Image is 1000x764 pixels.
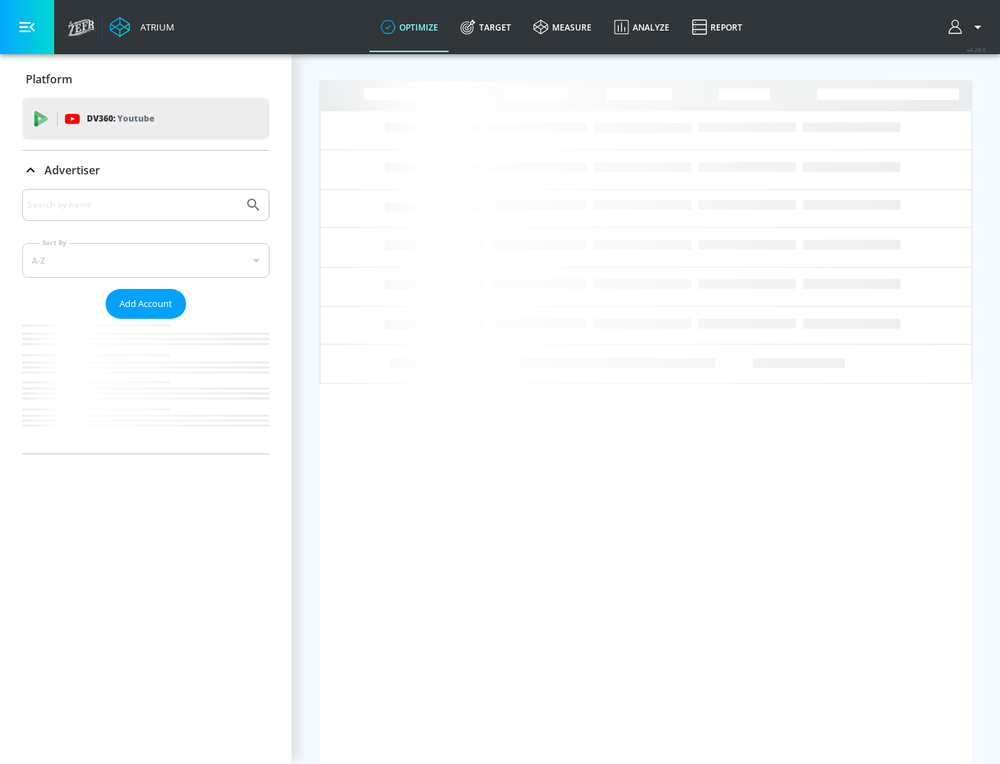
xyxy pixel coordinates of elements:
span: Add Account [119,296,172,312]
label: Sort By [40,238,69,247]
div: A-Z [22,243,269,278]
a: optimize [369,2,449,52]
p: DV360: [87,111,154,126]
nav: list of Advertiser [22,319,269,454]
a: measure [522,2,603,52]
button: Add Account [106,289,186,319]
div: Atrium [135,21,174,33]
div: Advertiser [22,151,269,190]
a: Report [681,2,753,52]
div: Advertiser [22,189,269,454]
div: DV360: Youtube [22,98,269,140]
p: Youtube [117,111,154,126]
input: Search by name [28,196,238,214]
span: v 4.28.0 [967,46,986,53]
a: Analyze [603,2,681,52]
div: Platform [22,60,269,99]
a: Target [449,2,522,52]
a: Atrium [110,17,174,38]
p: Advertiser [44,163,100,178]
p: Platform [26,72,72,87]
